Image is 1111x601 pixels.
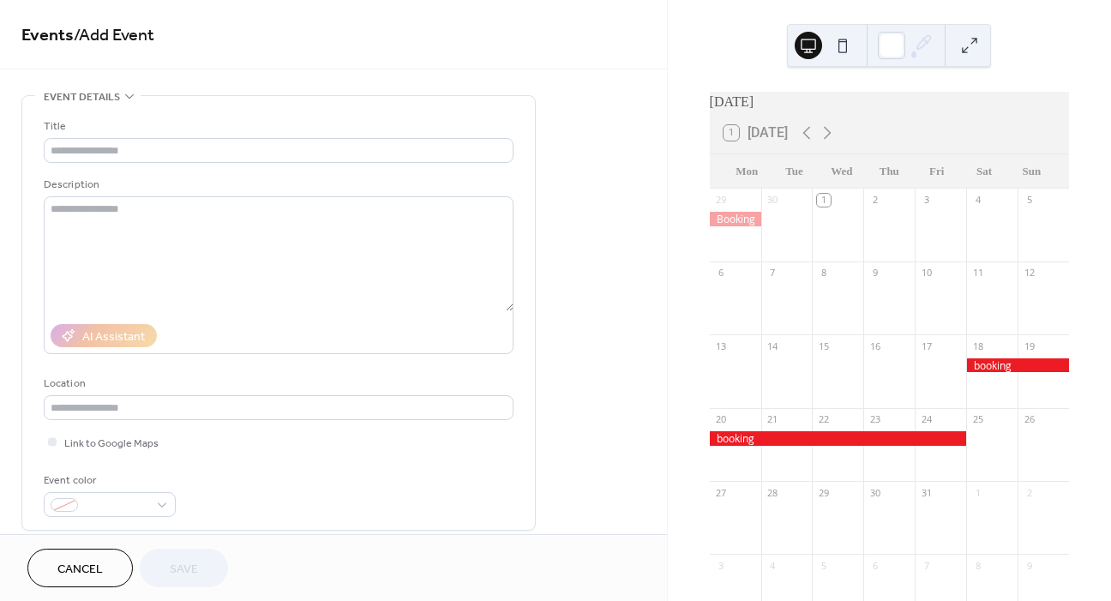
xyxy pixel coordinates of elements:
div: 16 [868,340,881,352]
div: 28 [766,486,779,499]
div: 27 [715,486,728,499]
div: Title [44,117,510,135]
span: / Add Event [74,19,154,52]
button: Cancel [27,549,133,587]
div: 11 [971,267,984,279]
span: Cancel [57,561,103,579]
div: Sat [960,154,1007,189]
div: 19 [1023,340,1036,352]
div: 23 [868,413,881,426]
div: 3 [920,194,933,207]
div: 7 [920,559,933,572]
div: 4 [971,194,984,207]
div: 21 [766,413,779,426]
div: 6 [868,559,881,572]
div: Location [44,375,510,393]
div: 5 [1023,194,1036,207]
div: 25 [971,413,984,426]
div: [DATE] [710,92,1069,112]
div: 9 [1023,559,1036,572]
div: 7 [766,267,779,279]
div: 24 [920,413,933,426]
div: 8 [971,559,984,572]
div: 31 [920,486,933,499]
div: 1 [971,486,984,499]
div: 30 [868,486,881,499]
div: 29 [715,194,728,207]
div: 14 [766,340,779,352]
div: Thu [866,154,913,189]
div: booking [966,358,1069,373]
div: 9 [868,267,881,279]
div: 1 [817,194,830,207]
div: Tue [771,154,818,189]
div: Event color [44,472,172,490]
div: 18 [971,340,984,352]
div: 6 [715,267,728,279]
a: Events [21,19,74,52]
div: 10 [920,267,933,279]
div: 12 [1023,267,1036,279]
div: Description [44,176,510,194]
div: 20 [715,413,728,426]
div: Sun [1008,154,1055,189]
div: 2 [1023,486,1036,499]
div: 5 [817,559,830,572]
div: 13 [715,340,728,352]
div: Fri [913,154,960,189]
div: 8 [817,267,830,279]
div: 26 [1023,413,1036,426]
div: 3 [715,559,728,572]
div: 29 [817,486,830,499]
div: 30 [766,194,779,207]
div: 17 [920,340,933,352]
span: Link to Google Maps [64,435,159,453]
div: 22 [817,413,830,426]
div: booking [710,431,967,446]
span: Event details [44,88,120,106]
div: 15 [817,340,830,352]
div: Booking [710,212,761,226]
div: Mon [724,154,771,189]
div: 4 [766,559,779,572]
div: 2 [868,194,881,207]
div: Wed [818,154,865,189]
